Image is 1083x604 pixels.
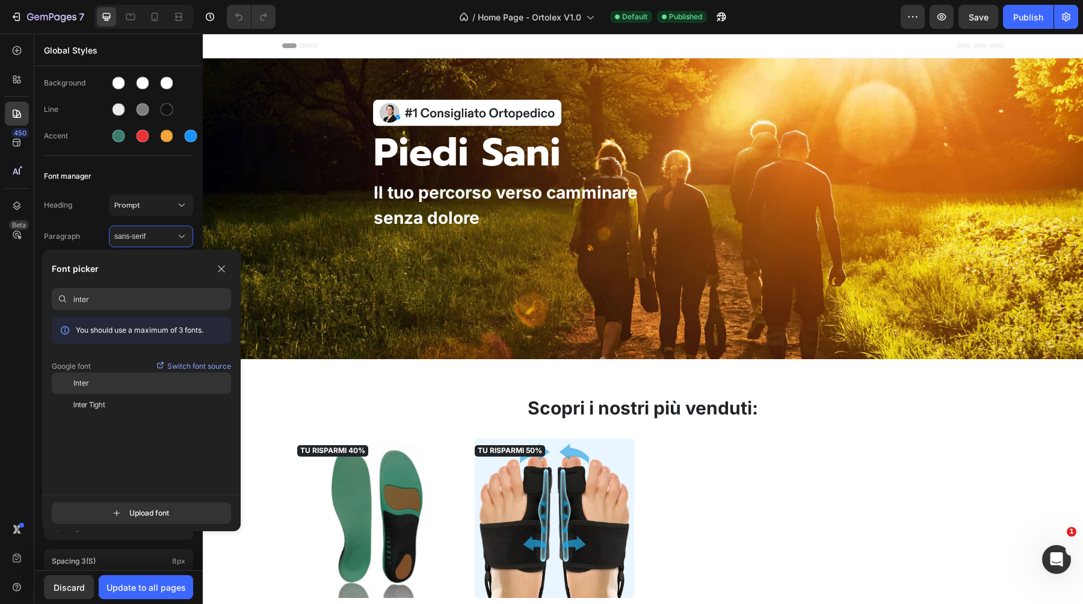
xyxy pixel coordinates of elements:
[114,200,176,211] span: Prompt
[203,34,1083,604] iframe: Design area
[86,556,96,565] span: (s)
[272,411,342,423] pre: TU RISPARMI 50%
[52,502,231,524] button: Upload font
[1013,11,1043,23] div: Publish
[1067,527,1076,537] span: 1
[622,11,647,22] span: Default
[167,360,231,372] p: Switch font source
[52,556,167,567] p: Spacing 3
[54,581,85,594] div: Discard
[172,556,185,567] span: 8px
[472,11,475,23] span: /
[76,325,203,336] p: You should use a maximum of 3 fonts.
[44,169,91,183] span: Font manager
[109,194,193,216] button: Prompt
[99,575,193,599] button: Update to all pages
[73,399,105,410] span: Inter Tight
[272,405,431,564] a: Valgux™ Tutore | Correttore dell’alluce valgo (Hallux Valgus)
[1003,5,1054,29] button: Publish
[79,10,84,24] p: 7
[52,360,91,372] p: Google font
[44,200,109,211] span: Heading
[227,5,276,29] div: Undo/Redo
[44,44,193,57] p: Global Styles
[44,575,94,599] button: Discard
[73,288,231,310] input: Search fonts
[1042,545,1071,574] iframe: Intercom live chat
[73,378,89,389] span: Inter
[969,12,989,22] span: Save
[669,11,702,22] span: Published
[44,104,109,115] div: Line
[958,5,998,29] button: Save
[5,5,90,29] button: 7
[52,262,99,276] p: Font picker
[9,220,29,230] div: Beta
[44,231,109,242] span: Paragraph
[44,131,109,141] div: Accent
[109,226,193,247] button: sans-serif
[11,128,29,138] div: 450
[114,231,176,242] span: sans-serif
[44,78,109,88] div: Background
[106,581,186,594] div: Update to all pages
[478,11,581,23] span: Home Page - Ortolex V1.0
